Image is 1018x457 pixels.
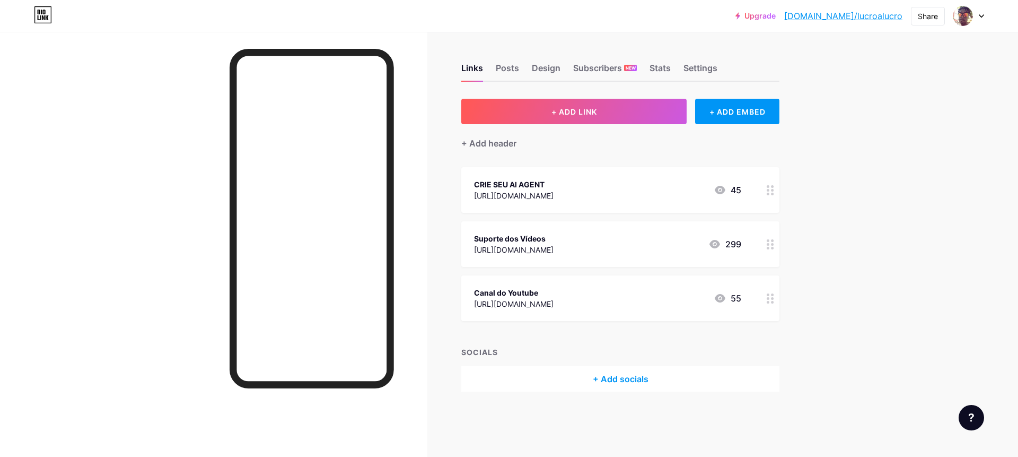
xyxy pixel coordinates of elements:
div: Canal do Youtube [474,287,554,298]
div: Design [532,62,560,81]
a: [DOMAIN_NAME]/lucroalucro [784,10,902,22]
div: CRIE SEU AI AGENT [474,179,554,190]
div: 55 [714,292,741,305]
div: + Add socials [461,366,779,392]
a: Upgrade [735,12,776,20]
div: + ADD EMBED [695,99,779,124]
span: NEW [626,65,636,71]
div: [URL][DOMAIN_NAME] [474,298,554,309]
div: Stats [650,62,671,81]
div: Share [918,11,938,22]
div: Suporte dos Vídeos [474,233,554,244]
div: [URL][DOMAIN_NAME] [474,244,554,255]
span: + ADD LINK [551,107,597,116]
div: Links [461,62,483,81]
div: SOCIALS [461,347,779,358]
div: Subscribers [573,62,637,81]
img: lucroalucro [953,6,973,26]
div: 299 [708,238,741,251]
div: Posts [496,62,519,81]
div: 45 [714,184,741,196]
div: + Add header [461,137,516,150]
div: [URL][DOMAIN_NAME] [474,190,554,201]
div: Settings [683,62,717,81]
button: + ADD LINK [461,99,687,124]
